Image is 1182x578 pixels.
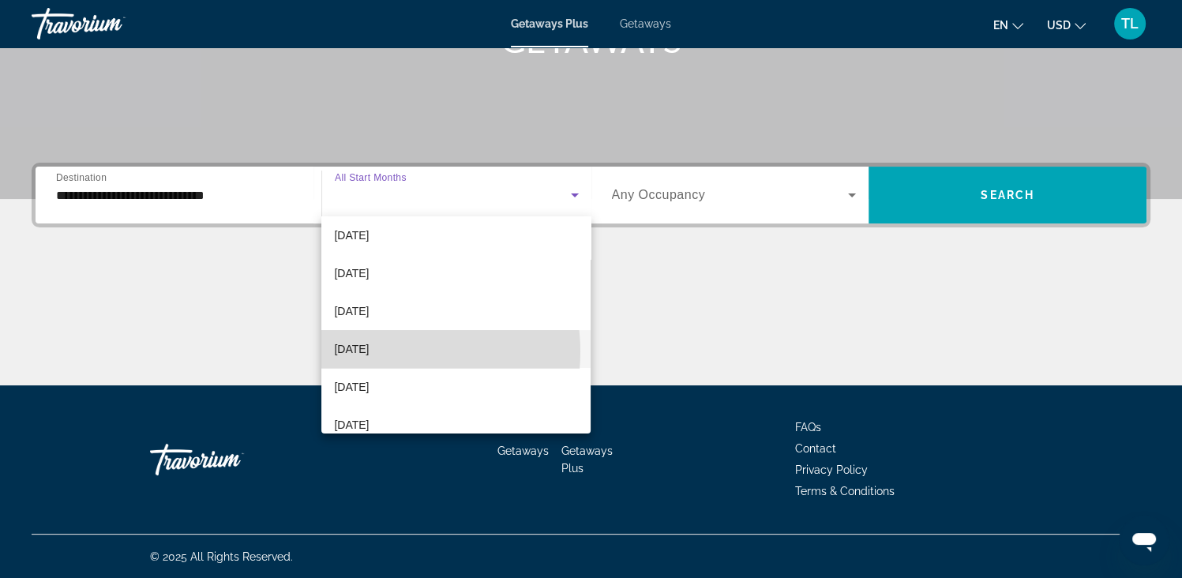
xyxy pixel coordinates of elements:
[1119,515,1169,565] iframe: Button to launch messaging window
[334,377,369,396] span: [DATE]
[334,302,369,321] span: [DATE]
[334,415,369,434] span: [DATE]
[334,340,369,358] span: [DATE]
[334,226,369,245] span: [DATE]
[334,264,369,283] span: [DATE]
